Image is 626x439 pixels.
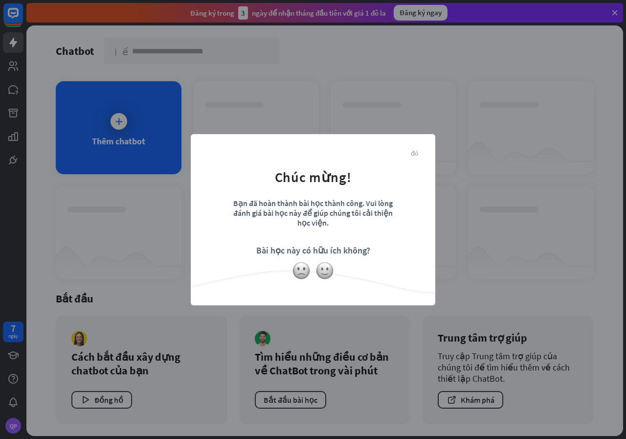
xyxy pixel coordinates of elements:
button: Mở tiện ích trò chuyện LiveChat [8,4,37,33]
font: đóng [411,149,418,156]
img: mặt hơi cau mày [292,261,311,280]
font: Bạn đã hoàn thành bài học thành công. Vui lòng đánh giá bài học này để giúp chúng tôi cải thiện h... [233,198,393,228]
font: Bài học này có hữu ích không? [256,245,370,256]
img: khuôn mặt hơi mỉm cười [315,261,334,280]
font: Chúc mừng! [275,168,352,186]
